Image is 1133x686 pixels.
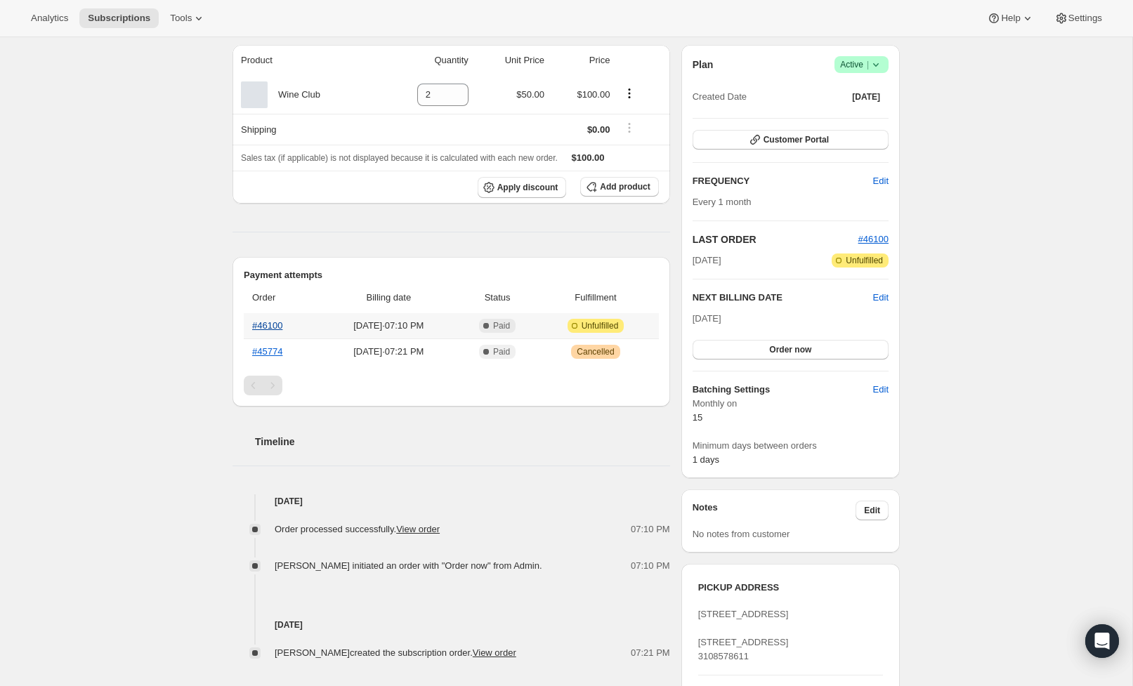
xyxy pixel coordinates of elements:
span: Status [462,291,532,305]
h2: FREQUENCY [693,174,873,188]
span: [DATE] [693,253,721,268]
span: Paid [493,346,510,357]
a: View order [396,524,440,534]
span: [DATE] · 07:10 PM [324,319,454,333]
span: Apply discount [497,182,558,193]
button: [DATE] [844,87,889,107]
button: Help [978,8,1042,28]
h2: Plan [693,58,714,72]
span: 07:10 PM [631,559,670,573]
span: Billing date [324,291,454,305]
span: Subscriptions [88,13,150,24]
button: Product actions [618,86,641,101]
span: Every 1 month [693,197,752,207]
span: Monthly on [693,397,889,411]
a: View order [473,647,516,658]
span: Settings [1068,13,1102,24]
span: Analytics [31,13,68,24]
h4: [DATE] [233,494,670,508]
span: [STREET_ADDRESS] [STREET_ADDRESS] 3108578611 [698,609,789,661]
th: Order [244,282,320,313]
button: Customer Portal [693,130,889,150]
th: Product [233,45,378,76]
button: Tools [162,8,214,28]
button: Edit [865,170,897,192]
button: Add product [580,177,658,197]
span: $100.00 [572,152,605,163]
span: [DATE] [693,313,721,324]
div: Open Intercom Messenger [1085,624,1119,658]
span: | [867,59,869,70]
button: #46100 [858,232,889,246]
button: Edit [873,291,889,305]
span: Help [1001,13,1020,24]
th: Quantity [378,45,473,76]
span: 07:21 PM [631,646,670,660]
span: 1 days [693,454,719,465]
a: #46100 [858,234,889,244]
span: [PERSON_NAME] initiated an order with "Order now" from Admin. [275,560,542,571]
button: Edit [865,378,897,401]
span: Fulfillment [541,291,650,305]
span: $100.00 [577,89,610,100]
span: Edit [873,383,889,397]
h2: NEXT BILLING DATE [693,291,873,305]
span: Created Date [693,90,747,104]
span: No notes from customer [693,529,790,539]
span: Add product [600,181,650,192]
th: Unit Price [473,45,549,76]
span: [PERSON_NAME] created the subscription order. [275,647,516,658]
h4: [DATE] [233,618,670,632]
button: Edit [856,501,889,520]
th: Shipping [233,114,378,145]
span: Cancelled [577,346,614,357]
span: Tools [170,13,192,24]
button: Shipping actions [618,120,641,136]
button: Analytics [22,8,77,28]
h2: Payment attempts [244,268,659,282]
span: Edit [873,174,889,188]
span: $0.00 [587,124,610,135]
h2: LAST ORDER [693,232,858,246]
button: Settings [1046,8,1111,28]
span: Unfulfilled [582,320,619,331]
span: Unfulfilled [846,255,883,266]
span: Minimum days between orders [693,439,889,453]
span: Paid [493,320,510,331]
span: Customer Portal [764,134,829,145]
span: Order processed successfully. [275,524,440,534]
span: Sales tax (if applicable) is not displayed because it is calculated with each new order. [241,153,558,163]
div: Wine Club [268,88,320,102]
a: #46100 [252,320,282,331]
span: Active [840,58,883,72]
span: [DATE] · 07:21 PM [324,345,454,359]
a: #45774 [252,346,282,357]
h6: Batching Settings [693,383,873,397]
h3: PICKUP ADDRESS [698,581,883,595]
th: Price [549,45,614,76]
span: [DATE] [852,91,880,103]
span: Edit [864,505,880,516]
span: 15 [693,412,702,423]
button: Apply discount [478,177,567,198]
h2: Timeline [255,435,670,449]
button: Order now [693,340,889,360]
span: 07:10 PM [631,522,670,536]
span: $50.00 [516,89,544,100]
button: Subscriptions [79,8,159,28]
h3: Notes [693,501,856,520]
nav: Pagination [244,376,659,395]
span: Order now [769,344,811,355]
